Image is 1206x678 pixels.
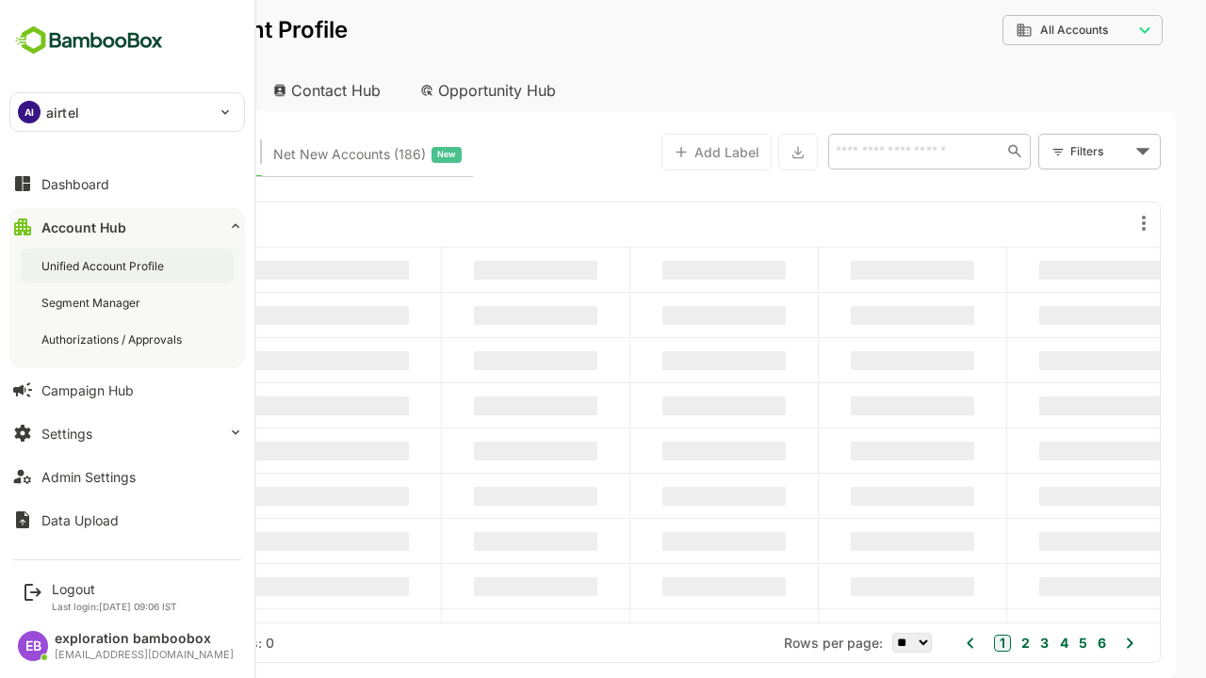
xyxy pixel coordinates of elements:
[951,633,964,654] button: 2
[9,458,245,495] button: Admin Settings
[595,134,706,170] button: Add Label
[41,219,126,235] div: Account Hub
[52,601,177,612] p: Last login: [DATE] 09:06 IST
[30,70,185,111] div: Account Hub
[9,23,169,58] img: BambooboxFullLogoMark.5f36c76dfaba33ec1ec1367b70bb1252.svg
[712,134,752,170] button: Export the selected data as CSV
[41,382,134,398] div: Campaign Hub
[207,142,396,167] div: Newly surfaced ICP-fit accounts from Intent, Website, LinkedIn, and other engagement signals.
[41,426,92,442] div: Settings
[1027,633,1040,654] button: 6
[989,633,1002,654] button: 4
[10,93,244,131] div: AIairtel
[52,581,177,597] div: Logout
[9,165,245,202] button: Dashboard
[339,70,507,111] div: Opportunity Hub
[46,103,79,122] p: airtel
[207,142,360,167] span: Net New Accounts ( 186 )
[41,469,136,485] div: Admin Settings
[718,635,817,651] span: Rows per page:
[1008,633,1021,654] button: 5
[41,176,109,192] div: Dashboard
[970,633,983,654] button: 3
[192,70,332,111] div: Contact Hub
[1004,141,1065,161] div: Filters
[9,371,245,409] button: Campaign Hub
[9,501,245,539] button: Data Upload
[950,22,1067,39] div: All Accounts
[30,19,282,41] p: Unified Account Profile
[974,24,1042,37] span: All Accounts
[41,331,186,347] div: Authorizations / Approvals
[371,142,390,167] span: New
[1002,132,1095,171] div: Filters
[55,649,234,661] div: [EMAIL_ADDRESS][DOMAIN_NAME]
[18,101,41,123] div: AI
[41,258,168,274] div: Unified Account Profile
[41,512,119,528] div: Data Upload
[41,295,144,311] div: Segment Manager
[67,142,174,167] span: Known accounts you’ve identified to target - imported from CRM, Offline upload, or promoted from ...
[937,12,1097,49] div: All Accounts
[9,208,245,246] button: Account Hub
[18,631,48,661] div: EB
[55,631,234,647] div: exploration bamboobox
[928,635,945,652] button: 1
[9,414,245,452] button: Settings
[57,635,208,651] div: Total Rows: -- | Rows: 0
